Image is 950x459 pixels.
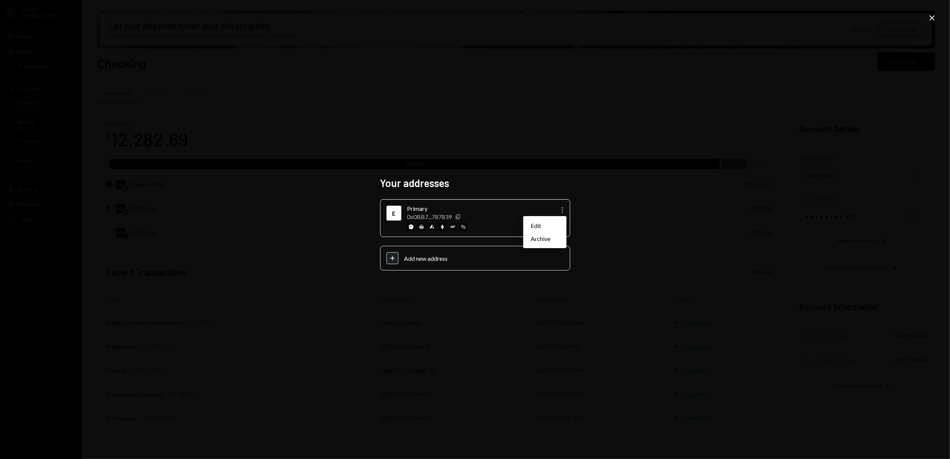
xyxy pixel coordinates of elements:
[380,176,570,190] h2: Your addresses
[526,219,564,232] div: Edit
[404,255,564,262] div: Add new address
[428,223,436,231] img: avalanche-mainnet
[407,223,415,231] img: base-mainnet
[526,232,564,245] div: Archive
[407,213,452,220] div: 0x0BB7...787839
[439,223,446,231] img: ethereum-mainnet
[380,246,570,270] button: Add new address
[388,207,400,219] div: Ethereum
[407,204,528,213] div: Primary
[460,223,467,231] img: polygon-mainnet
[449,223,457,231] img: optimism-mainnet
[418,223,425,231] img: arbitrum-mainnet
